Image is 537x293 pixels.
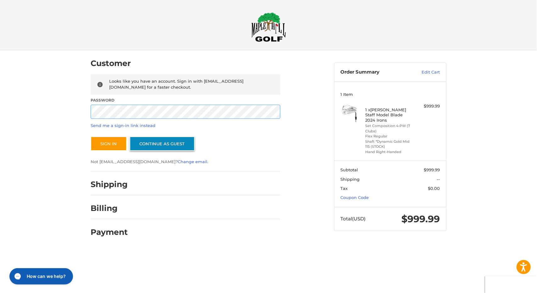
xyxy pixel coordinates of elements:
[485,276,537,293] iframe: Google Customer Reviews
[415,103,440,109] div: $999.99
[91,180,128,189] h2: Shipping
[366,149,414,155] li: Hand Right-Handed
[437,177,440,182] span: --
[91,136,127,151] button: Sign In
[341,195,369,200] a: Coupon Code
[6,266,75,287] iframe: Gorgias live chat messenger
[366,134,414,139] li: Flex Regular
[341,177,360,182] span: Shipping
[424,167,440,172] span: $999.99
[91,159,280,165] p: Not [EMAIL_ADDRESS][DOMAIN_NAME]? .
[408,69,440,75] a: Edit Cart
[91,97,280,103] label: Password
[341,92,440,97] h3: 1 Item
[91,203,127,213] h2: Billing
[91,58,131,68] h2: Customer
[366,123,414,134] li: Set Composition 4-PW (7 Clubs)
[341,186,348,191] span: Tax
[366,107,414,123] h4: 1 x [PERSON_NAME] Staff Model Blade 2024 Irons
[178,159,207,164] a: Change email
[341,69,408,75] h3: Order Summary
[251,12,286,42] img: Maple Hill Golf
[109,79,243,90] span: Looks like you have an account. Sign in with [EMAIL_ADDRESS][DOMAIN_NAME] for a faster checkout.
[341,216,366,222] span: Total (USD)
[428,186,440,191] span: $0.00
[91,227,128,237] h2: Payment
[366,139,414,149] li: Shaft *Dynamic Gold Mid 115 (STOCK)
[130,136,195,151] a: Continue as guest
[341,167,358,172] span: Subtotal
[402,213,440,225] span: $999.99
[91,123,155,128] a: Send me a sign-in link instead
